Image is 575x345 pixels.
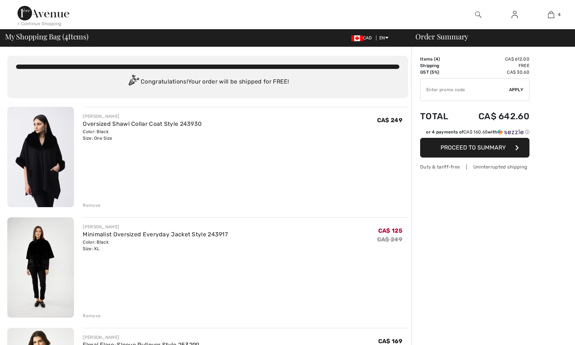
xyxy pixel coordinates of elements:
td: GST (5%) [420,69,459,75]
span: 4 [64,31,68,40]
span: CA$ 169 [378,338,402,345]
img: 1ère Avenue [17,6,69,20]
div: Remove [83,313,101,319]
a: Minimalist Oversized Everyday Jacket Style 243917 [83,231,228,238]
a: Sign In [506,10,524,19]
span: CA$ 160.65 [463,129,488,135]
div: Color: Black Size: XL [83,239,228,252]
img: My Info [512,10,518,19]
span: My Shopping Bag ( Items) [5,33,89,40]
div: [PERSON_NAME] [83,334,199,341]
a: Oversized Shawl Collar Coat Style 243930 [83,120,202,127]
button: Proceed to Summary [420,138,529,158]
div: Order Summary [407,33,571,40]
img: search the website [475,10,481,19]
img: Oversized Shawl Collar Coat Style 243930 [7,107,74,207]
td: CA$ 642.60 [459,104,529,129]
img: Sezzle [497,129,524,135]
div: < Continue Shopping [17,20,62,27]
img: My Bag [548,10,554,19]
span: Apply [509,86,524,93]
td: Free [459,62,529,69]
div: or 4 payments ofCA$ 160.65withSezzle Click to learn more about Sezzle [420,129,529,138]
div: [PERSON_NAME] [83,224,228,230]
div: or 4 payments of with [426,129,529,135]
div: Duty & tariff-free | Uninterrupted shipping [420,163,529,170]
span: Proceed to Summary [441,144,506,151]
img: Congratulation2.svg [126,75,141,89]
div: Congratulations! Your order will be shipped for FREE! [16,75,399,89]
span: 4 [558,11,560,18]
td: Total [420,104,459,129]
div: Color: Black Size: One Size [83,128,202,142]
img: Minimalist Oversized Everyday Jacket Style 243917 [7,217,74,318]
img: Canadian Dollar [351,35,363,41]
span: EN [379,35,388,40]
div: Remove [83,202,101,209]
div: [PERSON_NAME] [83,113,202,120]
td: CA$ 30.60 [459,69,529,75]
span: CA$ 249 [377,117,402,124]
span: CA$ 125 [378,227,402,234]
s: CA$ 249 [377,236,402,243]
a: 4 [533,10,569,19]
td: Shipping [420,62,459,69]
td: Items ( ) [420,56,459,62]
span: CAD [351,35,375,40]
span: 4 [435,57,438,62]
td: CA$ 612.00 [459,56,529,62]
input: Promo code [421,79,509,101]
